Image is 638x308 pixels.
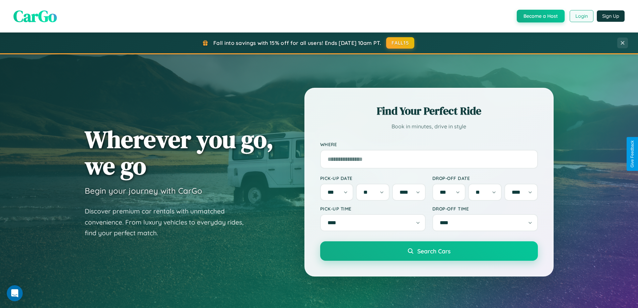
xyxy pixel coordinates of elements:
label: Drop-off Time [432,206,538,211]
span: CarGo [13,5,57,27]
label: Pick-up Time [320,206,426,211]
span: Fall into savings with 15% off for all users! Ends [DATE] 10am PT. [213,40,381,46]
span: Search Cars [417,247,450,255]
p: Discover premium car rentals with unmatched convenience. From luxury vehicles to everyday rides, ... [85,206,252,239]
h1: Wherever you go, we go [85,126,274,179]
iframe: Intercom live chat [7,285,23,301]
button: Sign Up [597,10,625,22]
button: Search Cars [320,241,538,261]
label: Drop-off Date [432,175,538,181]
button: FALL15 [386,37,414,49]
p: Book in minutes, drive in style [320,122,538,131]
div: Give Feedback [630,140,635,168]
button: Become a Host [517,10,565,22]
h2: Find Your Perfect Ride [320,104,538,118]
h3: Begin your journey with CarGo [85,186,202,196]
label: Where [320,141,538,147]
label: Pick-up Date [320,175,426,181]
button: Login [570,10,593,22]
